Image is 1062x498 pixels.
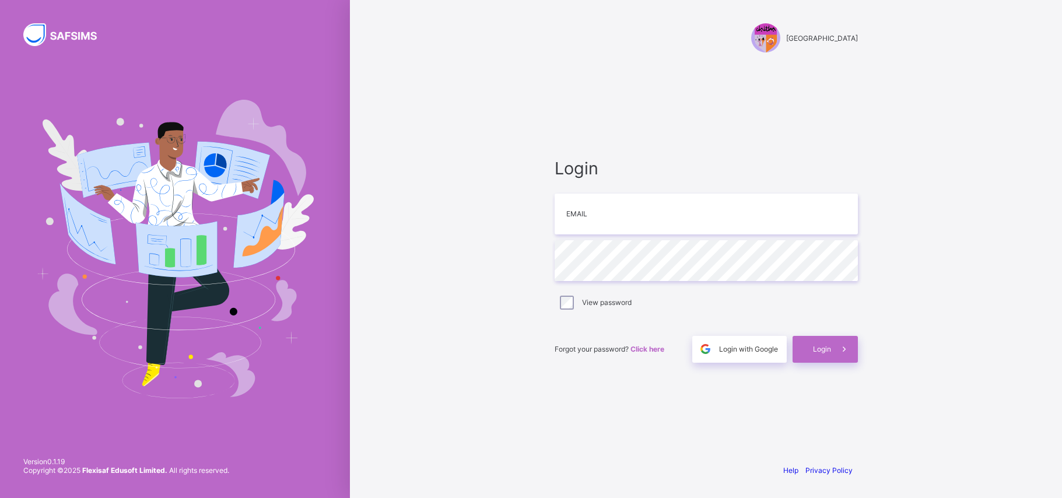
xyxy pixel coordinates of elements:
span: Login [813,345,831,353]
a: Privacy Policy [805,466,853,475]
img: SAFSIMS Logo [23,23,111,46]
label: View password [582,298,632,307]
a: Click here [630,345,664,353]
strong: Flexisaf Edusoft Limited. [82,466,167,475]
img: Hero Image [36,100,314,398]
span: Version 0.1.19 [23,457,229,466]
span: Forgot your password? [555,345,664,353]
span: Login [555,158,858,178]
span: [GEOGRAPHIC_DATA] [786,34,858,43]
span: Login with Google [719,345,778,353]
span: Copyright © 2025 All rights reserved. [23,466,229,475]
a: Help [783,466,798,475]
img: google.396cfc9801f0270233282035f929180a.svg [699,342,712,356]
